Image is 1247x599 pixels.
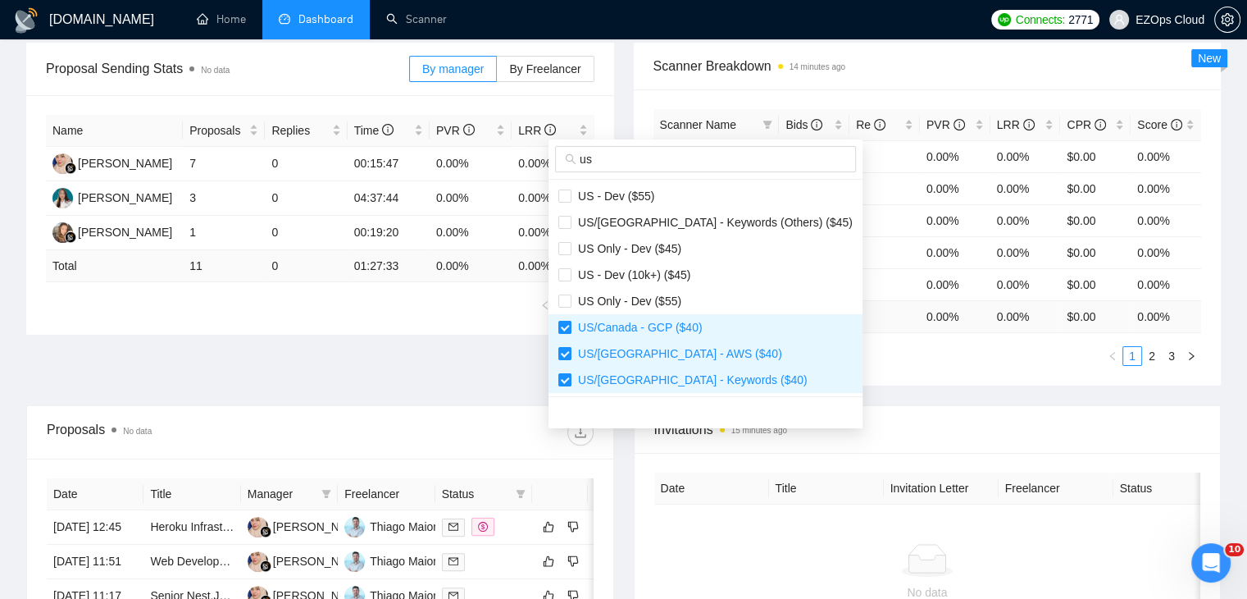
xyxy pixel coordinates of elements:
[1067,118,1105,131] span: CPR
[543,555,554,568] span: like
[321,489,331,499] span: filter
[348,181,430,216] td: 04:37:44
[1131,300,1201,332] td: 0.00 %
[422,62,484,75] span: By manager
[512,250,594,282] td: 0.00 %
[143,545,240,579] td: Web Developer needed for implementing Meta Pixel, Google Tag, and Zapier
[884,473,999,505] th: Invitation Letter
[430,250,512,282] td: 0.00 %
[563,551,583,571] button: dislike
[654,419,1201,440] span: Invitations
[1113,473,1228,505] th: Status
[1060,204,1131,236] td: $0.00
[65,162,76,174] img: gigradar-bm.png
[571,242,681,255] span: US Only - Dev ($45)
[344,554,437,567] a: TMThiago Maior
[52,190,172,203] a: TA[PERSON_NAME]
[762,120,772,130] span: filter
[1137,118,1181,131] span: Score
[348,250,430,282] td: 01:27:33
[785,118,822,131] span: Bids
[1060,140,1131,172] td: $0.00
[1060,172,1131,204] td: $0.00
[150,520,580,533] a: Heroku Infrastructure Expert (Redis, Celery Implementation, Performance & Scaling)
[849,140,920,172] td: 0
[1103,346,1122,366] li: Previous Page
[348,147,430,181] td: 00:15:47
[273,518,367,536] div: [PERSON_NAME]
[660,118,736,131] span: Scanner Name
[150,555,541,568] a: Web Developer needed for implementing Meta Pixel, Google Tag, and Zapier
[448,556,458,566] span: mail
[568,426,593,439] span: download
[874,119,885,130] span: info-circle
[571,295,681,308] span: US Only - Dev ($55)
[759,112,776,137] span: filter
[990,300,1061,332] td: 0.00 %
[567,555,579,568] span: dislike
[47,478,143,510] th: Date
[46,250,183,282] td: Total
[52,188,73,208] img: TA
[571,190,654,203] span: US - Dev ($55)
[920,268,990,300] td: 0.00%
[348,216,430,250] td: 00:19:20
[512,216,594,250] td: 0.00%
[1103,346,1122,366] button: left
[273,552,367,570] div: [PERSON_NAME]
[571,347,782,360] span: US/[GEOGRAPHIC_DATA] - AWS ($40)
[1108,351,1117,361] span: left
[47,510,143,545] td: [DATE] 12:45
[265,181,347,216] td: 0
[201,66,230,75] span: No data
[1068,11,1093,29] span: 2771
[47,545,143,579] td: [DATE] 11:51
[143,478,240,510] th: Title
[849,300,920,332] td: 0
[990,172,1061,204] td: 0.00%
[1023,119,1035,130] span: info-circle
[248,517,268,537] img: AJ
[1163,347,1181,365] a: 3
[1123,347,1141,365] a: 1
[769,473,884,505] th: Title
[123,427,152,436] span: No data
[189,121,246,139] span: Proposals
[298,12,353,26] span: Dashboard
[386,12,447,26] a: searchScanner
[953,119,965,130] span: info-circle
[46,115,183,147] th: Name
[567,520,579,533] span: dislike
[653,56,1202,76] span: Scanner Breakdown
[1142,346,1162,366] li: 2
[920,300,990,332] td: 0.00 %
[1181,346,1201,366] li: Next Page
[1162,346,1181,366] li: 3
[1181,346,1201,366] button: right
[13,7,39,34] img: logo
[571,321,702,334] span: US/Canada - GCP ($40)
[1095,119,1106,130] span: info-circle
[47,419,320,446] div: Proposals
[1131,236,1201,268] td: 0.00%
[1131,204,1201,236] td: 0.00%
[1131,140,1201,172] td: 0.00%
[52,156,172,169] a: AJ[PERSON_NAME]
[1060,300,1131,332] td: $ 0.00
[430,216,512,250] td: 0.00%
[279,13,290,25] span: dashboard
[344,519,437,533] a: TMThiago Maior
[143,510,240,545] td: Heroku Infrastructure Expert (Redis, Celery Implementation, Performance & Scaling)
[1186,351,1196,361] span: right
[1060,268,1131,300] td: $0.00
[248,554,367,567] a: AJ[PERSON_NAME]
[241,478,338,510] th: Manager
[849,204,920,236] td: 0
[354,124,394,137] span: Time
[920,204,990,236] td: 0.00%
[183,115,265,147] th: Proposals
[1225,543,1244,556] span: 10
[448,522,458,532] span: mail
[920,140,990,172] td: 0.00%
[518,124,556,137] span: LRR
